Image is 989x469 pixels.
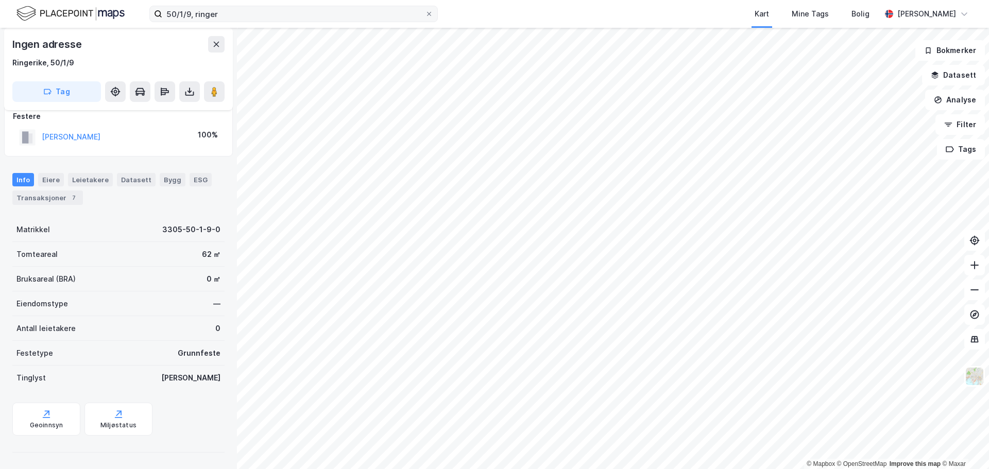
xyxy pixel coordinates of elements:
[30,421,63,429] div: Geoinnsyn
[117,173,156,186] div: Datasett
[837,460,887,467] a: OpenStreetMap
[202,248,220,260] div: 62 ㎡
[925,90,985,110] button: Analyse
[12,190,83,205] div: Transaksjoner
[792,8,829,20] div: Mine Tags
[160,173,185,186] div: Bygg
[13,110,224,123] div: Festere
[935,114,985,135] button: Filter
[16,273,76,285] div: Bruksareal (BRA)
[198,129,218,141] div: 100%
[162,6,425,22] input: Søk på adresse, matrikkel, gårdeiere, leietakere eller personer
[897,8,956,20] div: [PERSON_NAME]
[16,322,76,335] div: Antall leietakere
[937,420,989,469] iframe: Chat Widget
[755,8,769,20] div: Kart
[213,298,220,310] div: —
[890,460,941,467] a: Improve this map
[162,223,220,236] div: 3305-50-1-9-0
[12,173,34,186] div: Info
[12,36,83,53] div: Ingen adresse
[207,273,220,285] div: 0 ㎡
[16,5,125,23] img: logo.f888ab2527a4732fd821a326f86c7f29.svg
[190,173,212,186] div: ESG
[215,322,220,335] div: 0
[937,420,989,469] div: Kontrollprogram for chat
[68,173,113,186] div: Leietakere
[16,298,68,310] div: Eiendomstype
[915,40,985,61] button: Bokmerker
[807,460,835,467] a: Mapbox
[16,347,53,359] div: Festetype
[16,248,58,260] div: Tomteareal
[922,65,985,85] button: Datasett
[178,347,220,359] div: Grunnfeste
[851,8,869,20] div: Bolig
[100,421,137,429] div: Miljøstatus
[161,372,220,384] div: [PERSON_NAME]
[16,372,46,384] div: Tinglyst
[12,81,101,102] button: Tag
[69,193,79,203] div: 7
[16,223,50,236] div: Matrikkel
[38,173,64,186] div: Eiere
[965,367,984,386] img: Z
[937,139,985,160] button: Tags
[12,57,74,69] div: Ringerike, 50/1/9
